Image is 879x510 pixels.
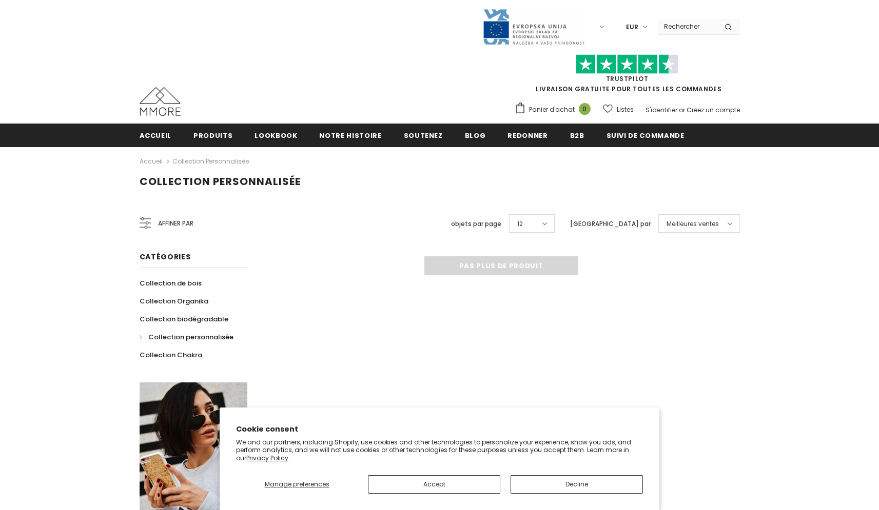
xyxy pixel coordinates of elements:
span: EUR [626,22,638,32]
span: Listes [617,105,634,115]
a: Suivi de commande [607,124,685,147]
a: Collection personnalisée [172,157,249,166]
span: Manage preferences [265,480,329,488]
a: Collection personnalisée [140,328,233,346]
img: Faites confiance aux étoiles pilotes [576,54,678,74]
span: Collection biodégradable [140,314,228,324]
a: Lookbook [255,124,297,147]
a: Privacy Policy [246,454,288,462]
a: Collection de bois [140,274,202,292]
h2: Cookie consent [236,424,643,435]
a: soutenez [404,124,443,147]
a: B2B [570,124,584,147]
img: Javni Razpis [482,8,585,46]
span: Lookbook [255,131,297,140]
a: Collection Organika [140,292,208,310]
span: Notre histoire [319,131,381,140]
span: or [679,106,685,114]
a: Panier d'achat 0 [515,102,596,117]
span: 12 [517,219,523,229]
a: Collection biodégradable [140,310,228,328]
span: Redonner [507,131,548,140]
span: Accueil [140,131,172,140]
a: Listes [603,100,634,118]
span: Panier d'achat [529,105,575,115]
span: LIVRAISON GRATUITE POUR TOUTES LES COMMANDES [515,59,740,93]
span: Collection personnalisée [140,174,301,189]
span: Catégories [140,252,191,262]
a: Redonner [507,124,548,147]
button: Accept [368,475,500,494]
input: Search Site [658,19,717,34]
a: Accueil [140,124,172,147]
a: Collection Chakra [140,346,202,364]
img: Cas MMORE [140,87,181,116]
a: S'identifier [646,106,677,114]
span: Collection Chakra [140,350,202,360]
button: Manage preferences [236,475,358,494]
span: Suivi de commande [607,131,685,140]
span: Affiner par [158,218,193,229]
a: Javni Razpis [482,22,585,31]
a: Créez un compte [687,106,740,114]
p: We and our partners, including Shopify, use cookies and other technologies to personalize your ex... [236,438,643,462]
span: B2B [570,131,584,140]
span: 0 [579,103,591,115]
span: Collection de bois [140,278,202,288]
span: soutenez [404,131,443,140]
a: TrustPilot [606,74,649,83]
span: Produits [193,131,232,140]
label: [GEOGRAPHIC_DATA] par [570,219,651,229]
span: Blog [465,131,486,140]
span: Collection personnalisée [148,332,233,342]
button: Decline [511,475,643,494]
span: Collection Organika [140,296,208,306]
a: Accueil [140,155,163,168]
label: objets par page [451,219,501,229]
a: Produits [193,124,232,147]
span: Meilleures ventes [667,219,719,229]
a: Notre histoire [319,124,381,147]
a: Blog [465,124,486,147]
